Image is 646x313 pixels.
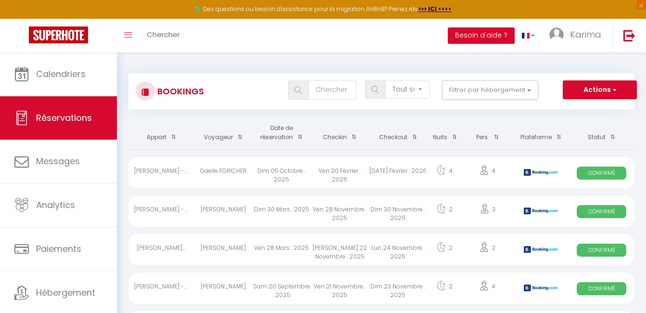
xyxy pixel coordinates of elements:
[36,199,75,211] span: Analytics
[569,117,634,149] th: Sort by status
[253,117,311,149] th: Sort by booking date
[147,29,180,39] span: Chercher
[442,80,538,100] button: Filtrer par hébergement
[36,287,95,299] span: Hébergement
[369,117,427,149] th: Sort by checkout
[36,155,80,167] span: Messages
[563,80,637,100] button: Actions
[448,27,515,44] button: Besoin d'aide ?
[155,80,204,102] h3: Bookings
[36,68,86,80] span: Calendriers
[427,117,463,149] th: Sort by nights
[542,19,613,52] a: ... Karima
[462,117,513,149] th: Sort by people
[513,117,569,149] th: Sort by channel
[139,19,187,52] a: Chercher
[549,27,564,42] img: ...
[570,28,601,40] span: Karima
[311,117,369,149] th: Sort by checkin
[29,26,88,43] img: Super Booking
[36,243,81,255] span: Paiements
[128,117,194,149] th: Sort by rentals
[308,80,356,100] input: Chercher
[194,117,253,149] th: Sort by guest
[418,5,452,13] a: >>> ICI <<<<
[36,112,92,124] span: Réservations
[623,29,635,41] img: logout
